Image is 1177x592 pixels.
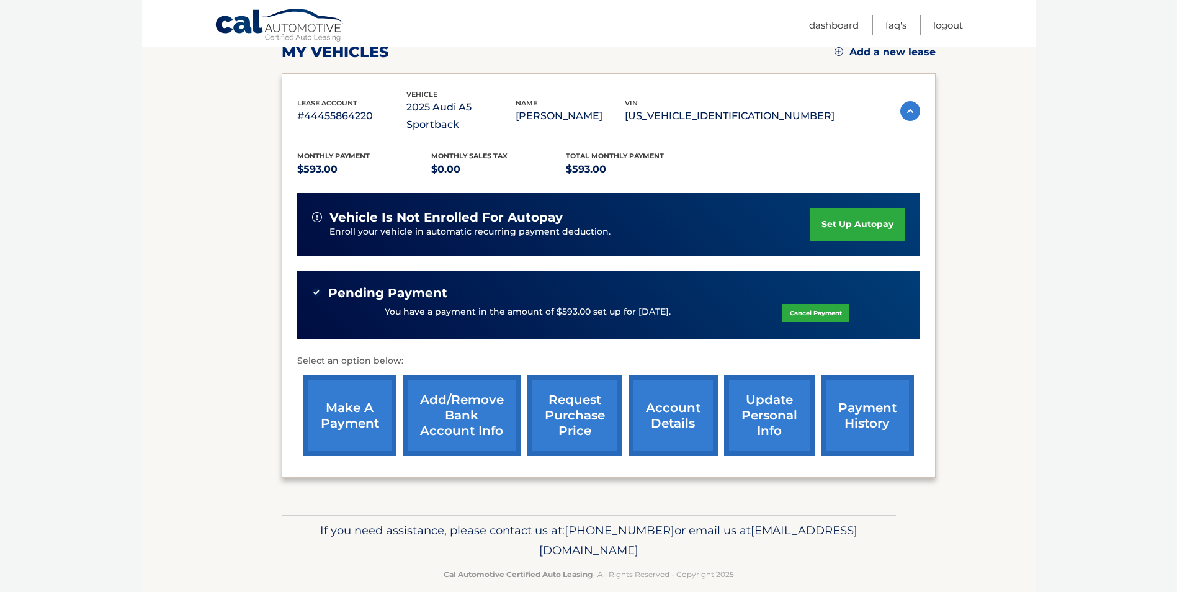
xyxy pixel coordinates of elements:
a: FAQ's [885,15,906,35]
a: account details [629,375,718,456]
p: [PERSON_NAME] [516,107,625,125]
span: lease account [297,99,357,107]
img: check-green.svg [312,288,321,297]
a: request purchase price [527,375,622,456]
h2: my vehicles [282,43,389,61]
p: 2025 Audi A5 Sportback [406,99,516,133]
p: $0.00 [431,161,566,178]
img: add.svg [835,47,843,56]
span: vehicle [406,90,437,99]
span: vehicle is not enrolled for autopay [329,210,563,225]
span: Monthly Payment [297,151,370,160]
a: Logout [933,15,963,35]
a: update personal info [724,375,815,456]
a: payment history [821,375,914,456]
span: Monthly sales Tax [431,151,508,160]
a: make a payment [303,375,396,456]
a: Cancel Payment [782,304,849,322]
p: $593.00 [566,161,700,178]
a: Add/Remove bank account info [403,375,521,456]
p: Enroll your vehicle in automatic recurring payment deduction. [329,225,811,239]
span: [EMAIL_ADDRESS][DOMAIN_NAME] [539,523,857,557]
a: Dashboard [809,15,859,35]
strong: Cal Automotive Certified Auto Leasing [444,570,593,579]
span: [PHONE_NUMBER] [565,523,674,537]
p: $593.00 [297,161,432,178]
span: Pending Payment [328,285,447,301]
span: vin [625,99,638,107]
p: [US_VEHICLE_IDENTIFICATION_NUMBER] [625,107,835,125]
p: #44455864220 [297,107,406,125]
p: You have a payment in the amount of $593.00 set up for [DATE]. [385,305,671,319]
a: Cal Automotive [215,8,345,44]
a: set up autopay [810,208,905,241]
span: name [516,99,537,107]
img: accordion-active.svg [900,101,920,121]
p: If you need assistance, please contact us at: or email us at [290,521,888,560]
p: Select an option below: [297,354,920,369]
p: - All Rights Reserved - Copyright 2025 [290,568,888,581]
a: Add a new lease [835,46,936,58]
span: Total Monthly Payment [566,151,664,160]
img: alert-white.svg [312,212,322,222]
